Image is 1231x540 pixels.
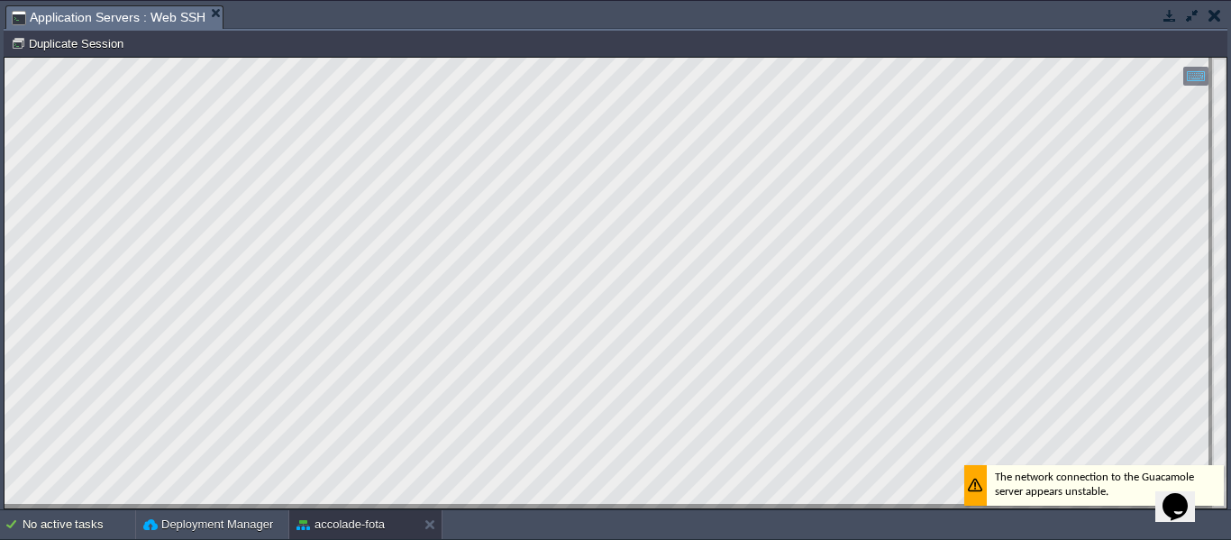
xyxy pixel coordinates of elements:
button: Deployment Manager [143,516,273,534]
span: Application Servers : Web SSH [12,6,205,29]
button: accolade-fota [296,516,385,534]
button: Duplicate Session [11,35,129,51]
div: No active tasks [23,510,135,539]
div: The network connection to the Guacamole server appears unstable. [960,407,1219,448]
iframe: chat widget [1155,468,1213,522]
